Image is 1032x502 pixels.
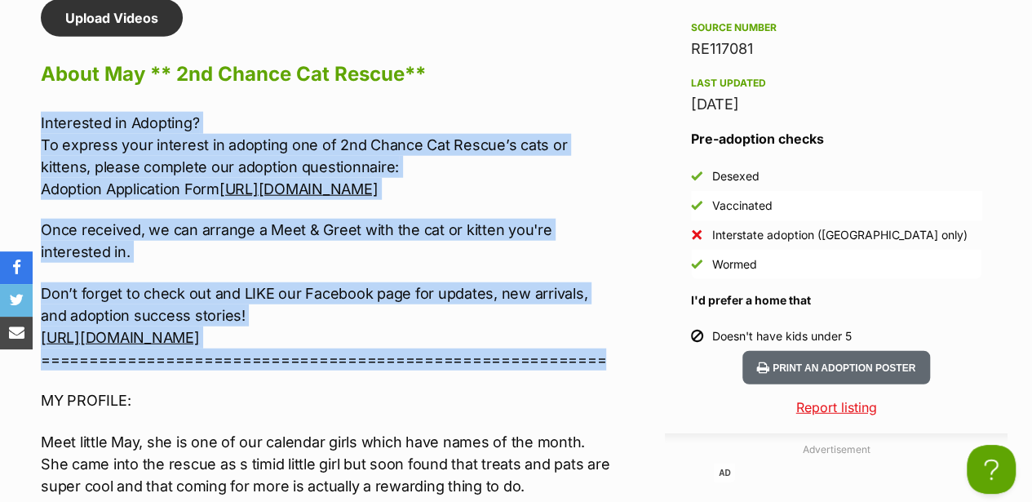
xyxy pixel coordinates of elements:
div: Wormed [712,256,757,273]
p: MY PROFILE: [41,389,614,411]
p: Once received, we can arrange a Meet & Greet with the cat or kitten you're interested in. [41,219,614,263]
div: Desexed [712,168,760,184]
a: [URL][DOMAIN_NAME] [41,329,199,346]
img: Yes [691,259,702,270]
div: [DATE] [691,93,981,116]
a: [URL][DOMAIN_NAME] [219,180,378,198]
h4: I'd prefer a home that [691,292,981,309]
h2: About May ** 2nd Chance Cat Rescue** [41,56,614,92]
img: No [691,229,702,241]
div: Source number [691,21,981,34]
div: Doesn't have kids under 5 [712,328,852,344]
img: Yes [691,200,702,211]
a: Report listing [665,398,1008,417]
p: Interested in Adopting? To express your interest in adopting one of 2nd Chance Cat Rescue’s cats ... [41,112,614,200]
iframe: Help Scout Beacon - Open [967,445,1016,494]
div: Last updated [691,77,981,90]
h3: Pre-adoption checks [691,129,981,149]
img: Yes [691,171,702,182]
div: RE117081 [691,38,981,60]
span: AD [714,464,735,482]
div: Vaccinated [712,198,773,214]
button: Print an adoption poster [742,351,930,384]
div: Interstate adoption ([GEOGRAPHIC_DATA] only) [712,227,968,243]
p: Don’t forget to check out and LIKE our Facebook page for updates, new arrivals, and adoption succ... [41,282,614,371]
